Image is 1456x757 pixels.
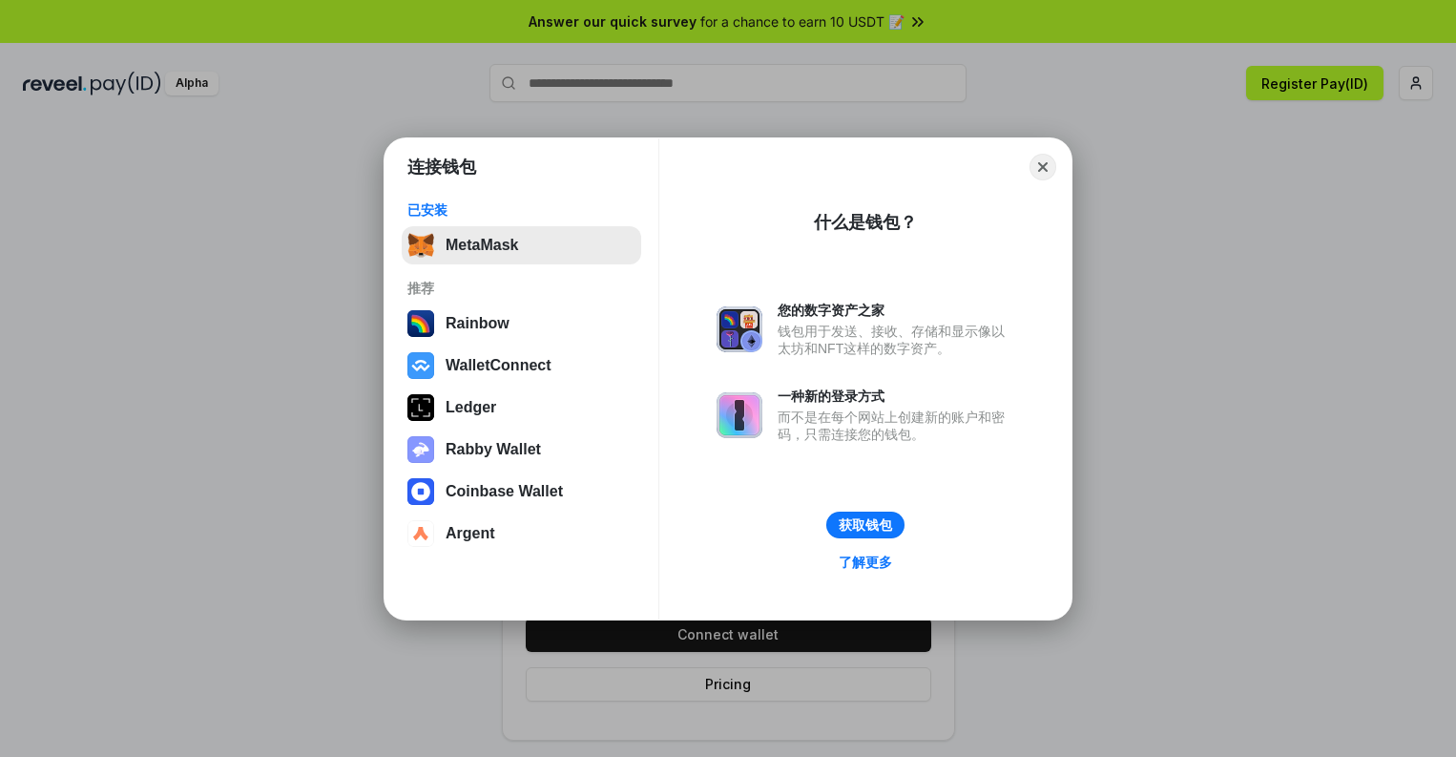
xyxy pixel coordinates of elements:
div: 推荐 [407,280,635,297]
h1: 连接钱包 [407,156,476,179]
img: svg+xml,%3Csvg%20xmlns%3D%22http%3A%2F%2Fwww.w3.org%2F2000%2Fsvg%22%20fill%3D%22none%22%20viewBox... [407,436,434,463]
div: 您的数字资产之家 [778,302,1014,319]
img: svg+xml,%3Csvg%20xmlns%3D%22http%3A%2F%2Fwww.w3.org%2F2000%2Fsvg%22%20width%3D%2228%22%20height%3... [407,394,434,421]
div: MetaMask [446,237,518,254]
div: Rabby Wallet [446,441,541,458]
div: WalletConnect [446,357,551,374]
div: 获取钱包 [839,516,892,534]
button: Coinbase Wallet [402,473,641,511]
button: Ledger [402,389,641,427]
div: 了解更多 [839,554,892,571]
button: Close [1030,154,1056,180]
button: MetaMask [402,226,641,264]
div: Rainbow [446,315,510,332]
button: Argent [402,515,641,553]
div: Ledger [446,399,496,416]
button: 获取钱包 [826,512,905,538]
img: svg+xml,%3Csvg%20xmlns%3D%22http%3A%2F%2Fwww.w3.org%2F2000%2Fsvg%22%20fill%3D%22none%22%20viewBox... [717,392,762,438]
a: 了解更多 [827,550,904,575]
img: svg+xml,%3Csvg%20width%3D%2228%22%20height%3D%2228%22%20viewBox%3D%220%200%2028%2028%22%20fill%3D... [407,520,434,547]
img: svg+xml,%3Csvg%20fill%3D%22none%22%20height%3D%2233%22%20viewBox%3D%220%200%2035%2033%22%20width%... [407,232,434,259]
div: 而不是在每个网站上创建新的账户和密码，只需连接您的钱包。 [778,409,1014,443]
div: 钱包用于发送、接收、存储和显示像以太坊和NFT这样的数字资产。 [778,323,1014,357]
button: Rabby Wallet [402,431,641,469]
div: Coinbase Wallet [446,483,563,500]
div: 已安装 [407,201,635,219]
img: svg+xml,%3Csvg%20xmlns%3D%22http%3A%2F%2Fwww.w3.org%2F2000%2Fsvg%22%20fill%3D%22none%22%20viewBox... [717,306,762,352]
div: 什么是钱包？ [814,211,917,234]
button: WalletConnect [402,347,641,385]
div: 一种新的登录方式 [778,388,1014,405]
button: Rainbow [402,305,641,343]
img: svg+xml,%3Csvg%20width%3D%2228%22%20height%3D%2228%22%20viewBox%3D%220%200%2028%2028%22%20fill%3D... [407,478,434,505]
img: svg+xml,%3Csvg%20width%3D%2228%22%20height%3D%2228%22%20viewBox%3D%220%200%2028%2028%22%20fill%3D... [407,352,434,379]
div: Argent [446,525,495,542]
img: svg+xml,%3Csvg%20width%3D%22120%22%20height%3D%22120%22%20viewBox%3D%220%200%20120%20120%22%20fil... [407,310,434,337]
